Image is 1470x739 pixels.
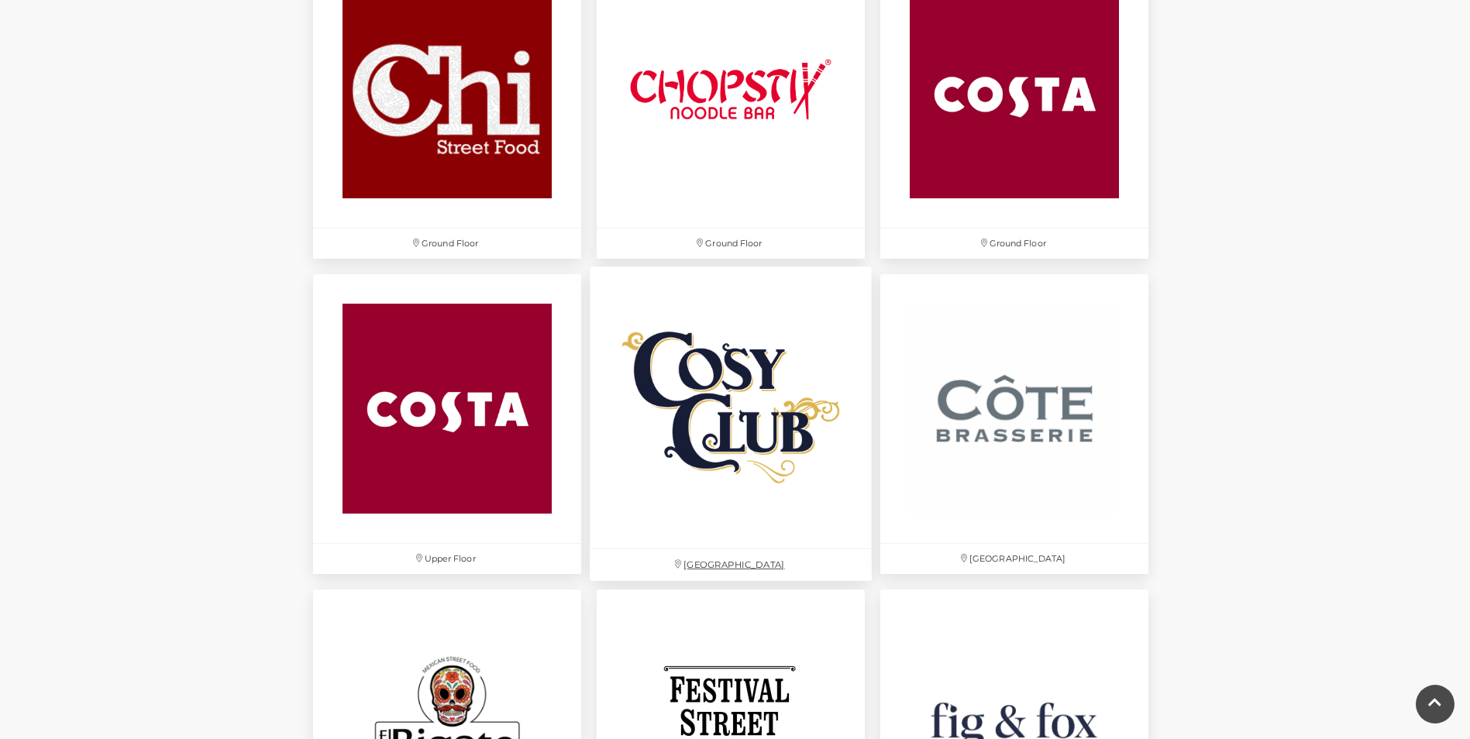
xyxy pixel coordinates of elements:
[313,229,581,259] p: Ground Floor
[313,544,581,574] p: Upper Floor
[873,266,1156,581] a: [GEOGRAPHIC_DATA]
[880,229,1148,259] p: Ground Floor
[305,266,589,581] a: Upper Floor
[582,259,880,589] a: [GEOGRAPHIC_DATA]
[597,229,865,259] p: Ground Floor
[590,549,872,581] p: [GEOGRAPHIC_DATA]
[880,544,1148,574] p: [GEOGRAPHIC_DATA]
